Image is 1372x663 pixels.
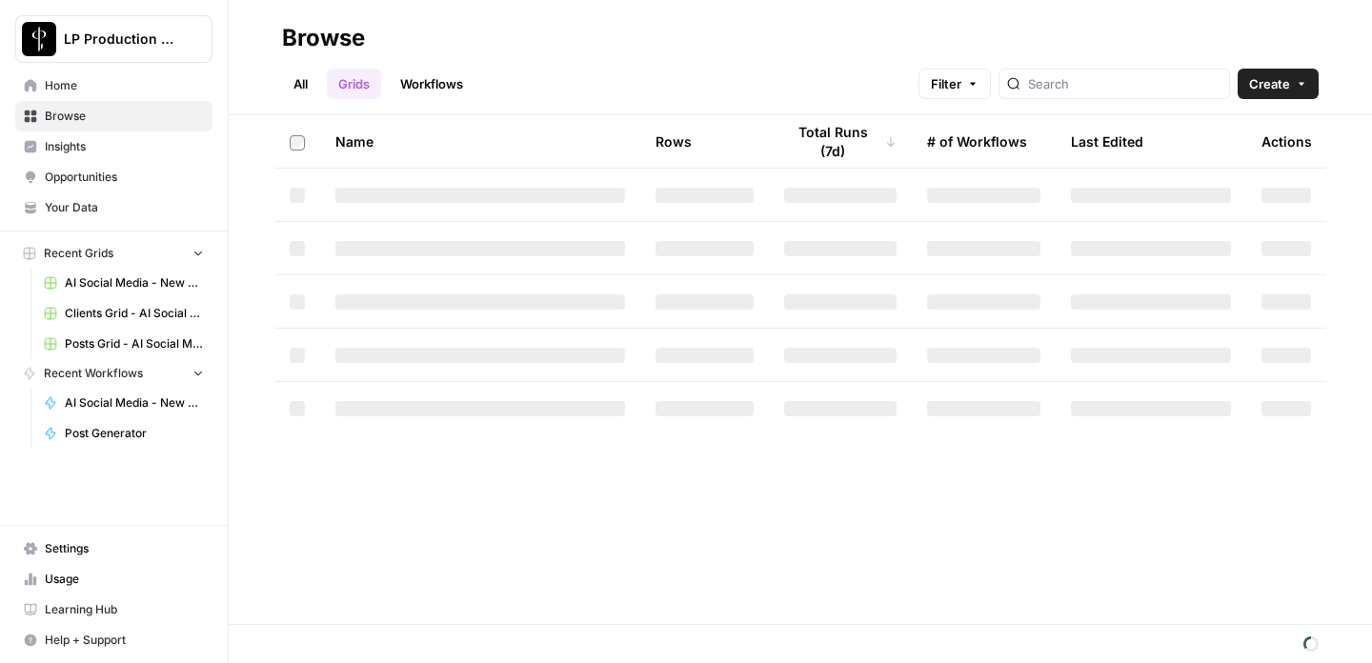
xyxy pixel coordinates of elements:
div: Total Runs (7d) [784,115,897,168]
span: Home [45,77,204,94]
a: Browse [15,101,212,131]
a: AI Social Media - New Account Onboarding [35,388,212,418]
a: Settings [15,533,212,564]
a: Clients Grid - AI Social Media [35,298,212,329]
span: LP Production Workloads [64,30,179,49]
div: Last Edited [1071,115,1143,168]
button: Recent Workflows [15,359,212,388]
a: Learning Hub [15,594,212,625]
span: Browse [45,108,204,125]
a: All [282,69,319,99]
span: AI Social Media - New Account Onboarding [temp] Grid [65,274,204,291]
input: Search [1028,74,1221,93]
span: Clients Grid - AI Social Media [65,305,204,322]
a: Post Generator [35,418,212,449]
div: Name [335,115,625,168]
img: LP Production Workloads Logo [22,22,56,56]
span: Recent Grids [44,245,113,262]
span: Opportunities [45,169,204,186]
a: Usage [15,564,212,594]
a: Posts Grid - AI Social Media [35,329,212,359]
span: Insights [45,138,204,155]
a: Home [15,70,212,101]
span: Recent Workflows [44,365,143,382]
button: Workspace: LP Production Workloads [15,15,212,63]
div: Browse [282,23,365,53]
div: Rows [656,115,692,168]
a: Grids [327,69,381,99]
a: Insights [15,131,212,162]
button: Create [1238,69,1319,99]
span: AI Social Media - New Account Onboarding [65,394,204,412]
button: Help + Support [15,625,212,655]
button: Filter [918,69,991,99]
a: AI Social Media - New Account Onboarding [temp] Grid [35,268,212,298]
span: Create [1249,74,1290,93]
a: Opportunities [15,162,212,192]
a: Your Data [15,192,212,223]
span: Help + Support [45,632,204,649]
span: Usage [45,571,204,588]
a: Workflows [389,69,474,99]
span: Learning Hub [45,601,204,618]
span: Filter [931,74,961,93]
div: # of Workflows [927,115,1027,168]
div: Actions [1261,115,1312,168]
span: Post Generator [65,425,204,442]
span: Your Data [45,199,204,216]
span: Settings [45,540,204,557]
button: Recent Grids [15,239,212,268]
span: Posts Grid - AI Social Media [65,335,204,352]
